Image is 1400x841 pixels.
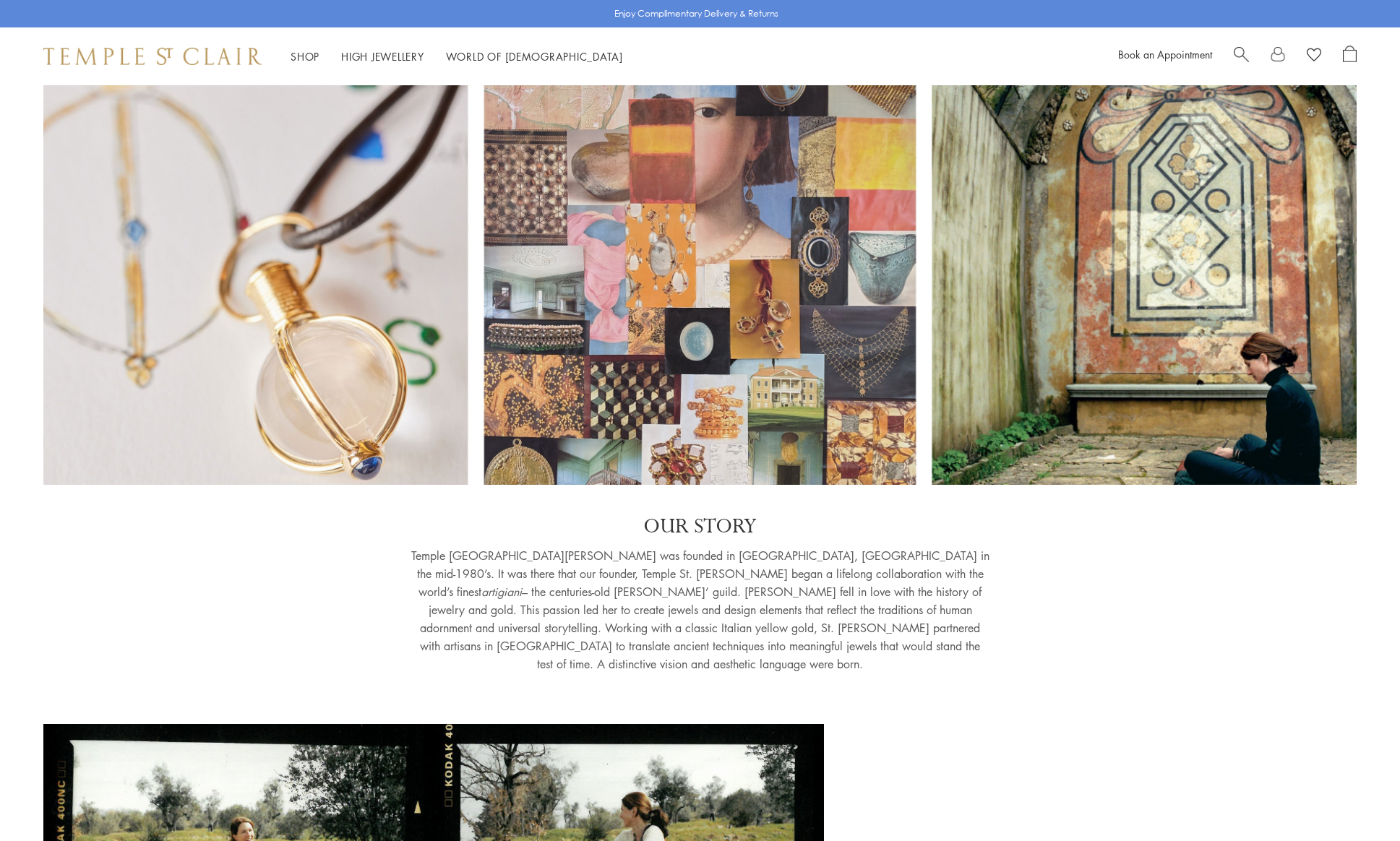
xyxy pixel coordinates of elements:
[291,49,319,64] a: ShopShop
[614,7,778,21] p: Enjoy Complimentary Delivery & Returns
[1234,46,1249,67] a: Search
[1343,46,1357,67] a: Open Shopping Bag
[341,49,424,64] a: High JewelleryHigh Jewellery
[1118,47,1212,61] a: Book an Appointment
[411,514,989,540] p: OUR STORY
[481,584,522,600] em: artigiani
[43,48,262,65] img: Temple St. Clair
[411,547,989,673] p: Temple [GEOGRAPHIC_DATA][PERSON_NAME] was founded in [GEOGRAPHIC_DATA], [GEOGRAPHIC_DATA] in the ...
[446,49,623,64] a: World of [DEMOGRAPHIC_DATA]World of [DEMOGRAPHIC_DATA]
[1307,46,1321,67] a: View Wishlist
[1328,773,1386,827] iframe: Gorgias live chat messenger
[291,48,623,66] nav: Main navigation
